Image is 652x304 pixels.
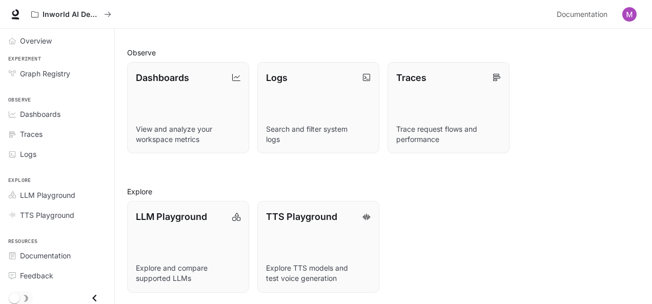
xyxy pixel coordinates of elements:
a: TracesTrace request flows and performance [388,62,510,154]
a: LLM Playground [4,186,110,204]
span: Documentation [557,8,607,21]
span: Overview [20,35,52,46]
span: Documentation [20,250,71,261]
span: Graph Registry [20,68,70,79]
p: TTS Playground [266,210,337,224]
a: Overview [4,32,110,50]
span: Dark mode toggle [9,292,19,303]
a: Traces [4,125,110,143]
a: Documentation [553,4,615,25]
a: Graph Registry [4,65,110,83]
span: TTS Playground [20,210,74,220]
p: LLM Playground [136,210,207,224]
p: Logs [266,71,288,85]
button: All workspaces [27,4,116,25]
p: Explore TTS models and test voice generation [266,263,371,283]
a: TTS PlaygroundExplore TTS models and test voice generation [257,201,379,293]
a: Dashboards [4,105,110,123]
span: Dashboards [20,109,60,119]
a: LogsSearch and filter system logs [257,62,379,154]
h2: Observe [127,47,640,58]
p: View and analyze your workspace metrics [136,124,240,145]
p: Inworld AI Demos [43,10,100,19]
span: Feedback [20,270,53,281]
button: User avatar [619,4,640,25]
img: User avatar [622,7,637,22]
a: Documentation [4,247,110,265]
a: LLM PlaygroundExplore and compare supported LLMs [127,201,249,293]
p: Explore and compare supported LLMs [136,263,240,283]
p: Dashboards [136,71,189,85]
a: DashboardsView and analyze your workspace metrics [127,62,249,154]
p: Trace request flows and performance [396,124,501,145]
span: Traces [20,129,43,139]
span: Logs [20,149,36,159]
p: Traces [396,71,426,85]
span: LLM Playground [20,190,75,200]
a: Feedback [4,267,110,285]
p: Search and filter system logs [266,124,371,145]
a: Logs [4,145,110,163]
h2: Explore [127,186,640,197]
a: TTS Playground [4,206,110,224]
